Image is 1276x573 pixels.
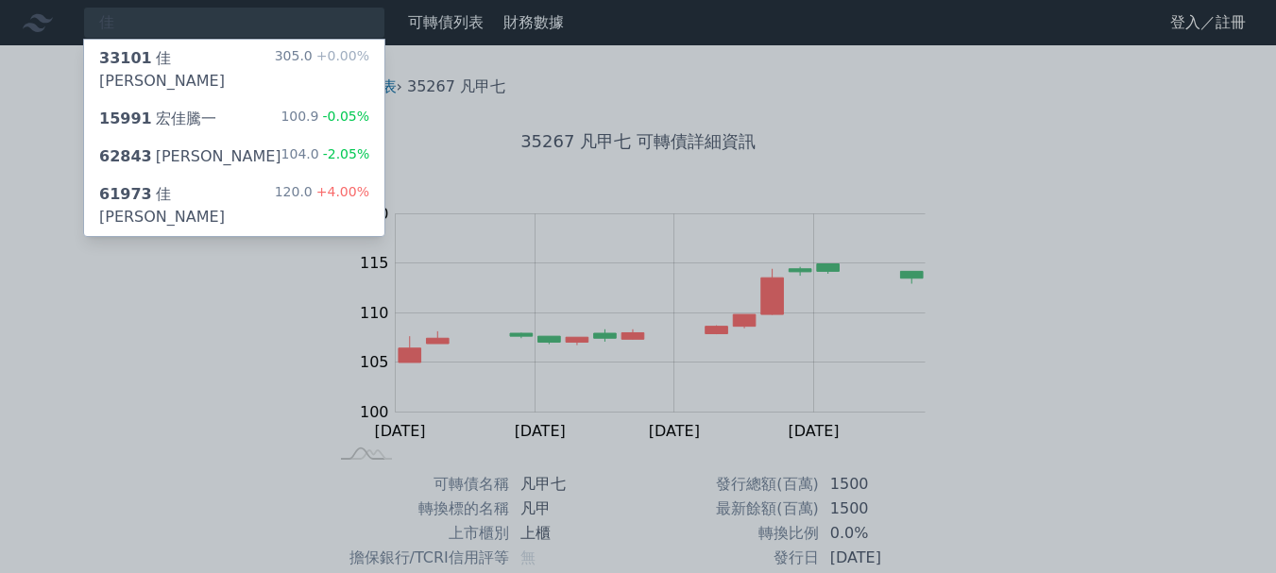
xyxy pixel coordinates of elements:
span: 33101 [99,49,152,67]
span: 15991 [99,110,152,127]
span: 62843 [99,147,152,165]
span: -0.05% [318,109,369,124]
span: +4.00% [313,184,369,199]
span: -2.05% [319,146,370,161]
div: 100.9 [281,108,369,130]
div: 佳[PERSON_NAME] [99,183,275,228]
div: 104.0 [281,145,370,168]
span: +0.00% [313,48,369,63]
a: 61973佳[PERSON_NAME] 120.0+4.00% [84,176,384,236]
span: 61973 [99,185,152,203]
a: 62843[PERSON_NAME] 104.0-2.05% [84,138,384,176]
div: 120.0 [275,183,369,228]
div: 305.0 [275,47,369,93]
div: 佳[PERSON_NAME] [99,47,275,93]
div: 宏佳騰一 [99,108,216,130]
a: 15991宏佳騰一 100.9-0.05% [84,100,384,138]
div: [PERSON_NAME] [99,145,281,168]
a: 33101佳[PERSON_NAME] 305.0+0.00% [84,40,384,100]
